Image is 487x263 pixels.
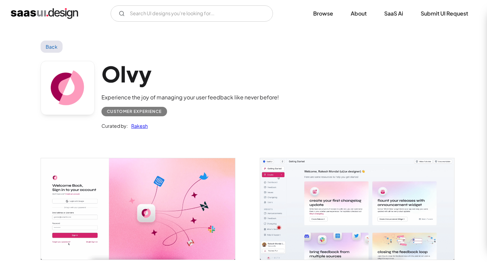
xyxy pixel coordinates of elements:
a: open lightbox [260,158,454,259]
a: SaaS Ai [376,6,411,21]
a: Submit UI Request [413,6,476,21]
input: Search UI designs you're looking for... [111,5,273,22]
div: Curated by: [101,122,128,130]
div: Experience the joy of managing your user feedback like never before! [101,93,279,101]
img: 64151e20babae48621cbc73d_Olvy%20Getting%20Started.png [260,158,454,259]
a: Rakesh [128,122,148,130]
div: Customer Experience [107,107,162,116]
a: open lightbox [41,158,235,259]
a: home [11,8,78,19]
a: About [343,6,375,21]
img: 64151e20babae4e17ecbc73e_Olvy%20Sign%20In.png [41,158,235,259]
a: Browse [305,6,341,21]
a: Back [41,41,63,53]
h1: Olvy [101,61,279,87]
form: Email Form [111,5,273,22]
